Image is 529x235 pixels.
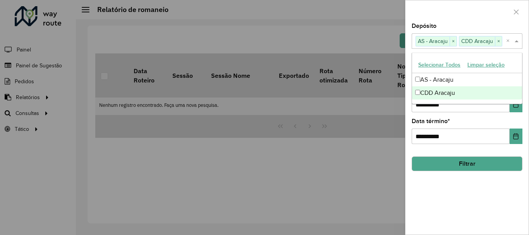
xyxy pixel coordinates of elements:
[495,37,502,46] span: ×
[415,59,464,71] button: Selecionar Todos
[464,59,508,71] button: Limpar seleção
[412,86,522,99] div: CDD Aracaju
[412,21,436,31] label: Depósito
[412,117,450,126] label: Data término
[510,129,522,144] button: Choose Date
[510,97,522,112] button: Choose Date
[506,36,513,46] span: Clear all
[459,36,495,46] span: CDD Aracaju
[450,37,457,46] span: ×
[412,73,522,86] div: AS - Aracaju
[412,156,522,171] button: Filtrar
[412,53,522,104] ng-dropdown-panel: Options list
[416,36,450,46] span: AS - Aracaju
